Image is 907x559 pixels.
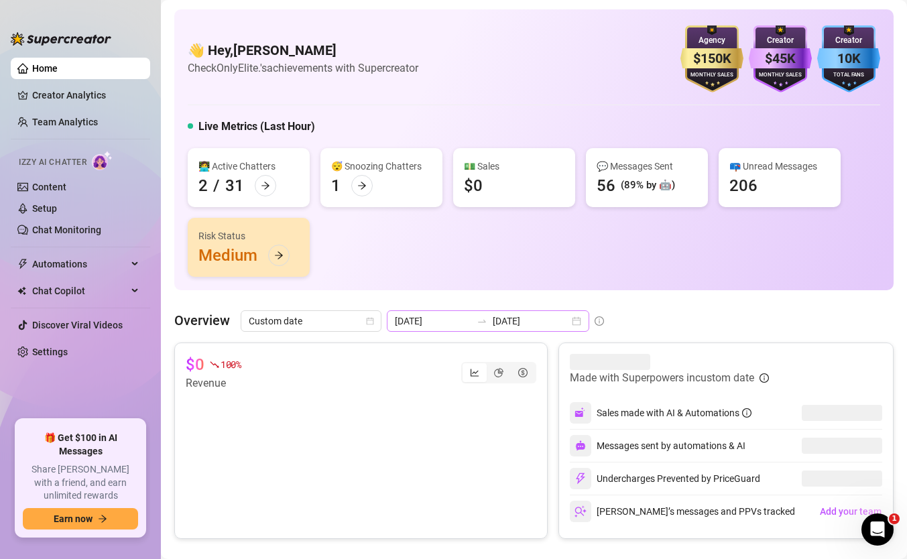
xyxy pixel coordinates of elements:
div: 👩‍💻 Active Chatters [198,159,299,174]
div: 1 [331,175,341,196]
div: $150K [680,48,743,69]
article: Made with Superpowers in custom date [570,370,754,386]
img: gold-badge-CigiZidd.svg [680,25,743,92]
article: Check OnlyElite.'s achievements with Supercreator [188,60,418,76]
input: Start date [395,314,471,328]
a: Content [32,182,66,192]
article: Revenue [186,375,241,391]
img: AI Chatter [92,151,113,170]
div: $45K [749,48,812,69]
div: segmented control [461,362,536,383]
span: Custom date [249,311,373,331]
img: blue-badge-DgoSNQY1.svg [817,25,880,92]
span: swap-right [477,316,487,326]
h5: Live Metrics (Last Hour) [198,119,315,135]
span: Izzy AI Chatter [19,156,86,169]
a: Setup [32,203,57,214]
div: 😴 Snoozing Chatters [331,159,432,174]
span: to [477,316,487,326]
img: svg%3e [575,440,586,451]
span: pie-chart [494,368,503,377]
img: svg%3e [575,407,587,419]
button: Earn nowarrow-right [23,508,138,530]
iframe: Intercom live chat [861,513,894,546]
span: info-circle [742,408,751,418]
span: thunderbolt [17,259,28,269]
span: Share [PERSON_NAME] with a friend, and earn unlimited rewards [23,463,138,503]
span: 🎁 Get $100 in AI Messages [23,432,138,458]
span: arrow-right [98,514,107,523]
div: 10K [817,48,880,69]
span: 100 % [221,358,241,371]
div: 💬 Messages Sent [597,159,697,174]
a: Home [32,63,58,74]
span: arrow-right [357,181,367,190]
div: Creator [749,34,812,47]
div: 2 [198,175,208,196]
span: line-chart [470,368,479,377]
div: 📪 Unread Messages [729,159,830,174]
div: Risk Status [198,229,299,243]
div: [PERSON_NAME]’s messages and PPVs tracked [570,501,795,522]
span: arrow-right [274,251,284,260]
span: arrow-right [261,181,270,190]
span: Earn now [54,513,93,524]
span: dollar-circle [518,368,528,377]
img: logo-BBDzfeDw.svg [11,32,111,46]
span: Automations [32,253,127,275]
div: Agency [680,34,743,47]
div: Undercharges Prevented by PriceGuard [570,468,760,489]
a: Chat Monitoring [32,225,101,235]
div: Messages sent by automations & AI [570,435,745,456]
span: info-circle [595,316,604,326]
img: purple-badge-B9DA21FR.svg [749,25,812,92]
div: Monthly Sales [749,71,812,80]
div: 206 [729,175,758,196]
span: 1 [889,513,900,524]
span: info-circle [760,373,769,383]
span: calendar [366,317,374,325]
div: 💵 Sales [464,159,564,174]
div: Creator [817,34,880,47]
article: $0 [186,354,204,375]
div: Monthly Sales [680,71,743,80]
button: Add your team [819,501,882,522]
input: End date [493,314,569,328]
img: Chat Copilot [17,286,26,296]
div: Total Fans [817,71,880,80]
div: 56 [597,175,615,196]
span: fall [210,360,219,369]
div: $0 [464,175,483,196]
article: Overview [174,310,230,330]
h4: 👋 Hey, [PERSON_NAME] [188,41,418,60]
img: svg%3e [575,473,587,485]
img: svg%3e [575,505,587,517]
span: Add your team [820,506,882,517]
span: Chat Copilot [32,280,127,302]
div: Sales made with AI & Automations [597,406,751,420]
div: 31 [225,175,244,196]
a: Team Analytics [32,117,98,127]
a: Discover Viral Videos [32,320,123,330]
a: Settings [32,347,68,357]
a: Creator Analytics [32,84,139,106]
div: (89% by 🤖) [621,178,675,194]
